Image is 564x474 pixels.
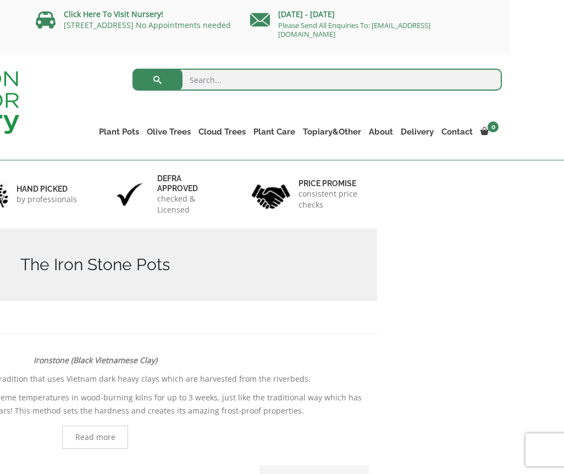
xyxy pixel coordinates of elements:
[438,124,477,140] a: Contact
[397,124,438,140] a: Delivery
[250,8,448,21] p: [DATE] - [DATE]
[299,124,365,140] a: Topiary&Other
[95,124,143,140] a: Plant Pots
[298,188,362,210] p: consistent price checks
[16,194,77,205] p: by professionals
[252,177,290,211] img: 4.jpg
[298,179,362,188] h6: Price promise
[477,124,502,140] a: 0
[278,20,430,39] a: Please Send All Enquiries To: [EMAIL_ADDRESS][DOMAIN_NAME]
[143,124,195,140] a: Olive Trees
[64,9,163,19] a: Click Here To Visit Nursery!
[488,121,499,132] span: 0
[365,124,397,140] a: About
[157,193,221,215] p: checked & Licensed
[16,184,77,194] h6: hand picked
[110,181,149,209] img: 3.jpg
[75,433,115,441] span: Read more
[34,355,157,365] strong: Ironstone (Black Vietnamese Clay)
[132,69,502,91] input: Search...
[250,124,299,140] a: Plant Care
[195,124,250,140] a: Cloud Trees
[64,20,231,30] a: [STREET_ADDRESS] No Appointments needed
[157,174,221,193] h6: Defra approved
